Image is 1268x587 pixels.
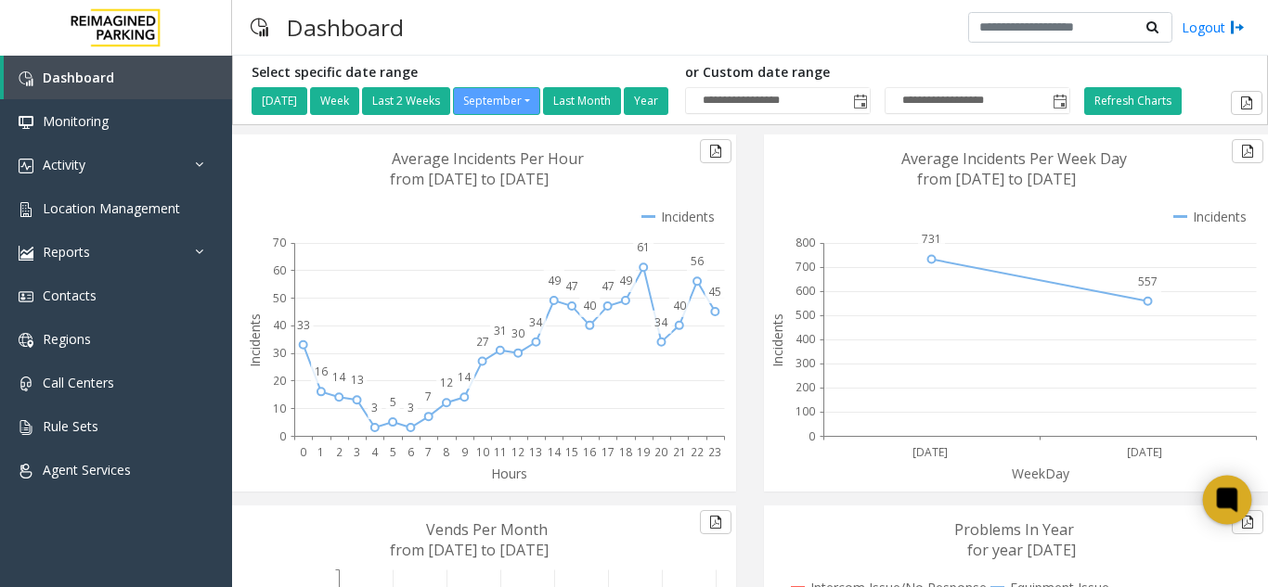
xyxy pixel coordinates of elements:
[583,298,596,313] text: 40
[43,374,114,391] span: Call Centers
[19,289,33,304] img: 'icon'
[494,323,507,338] text: 31
[354,444,360,460] text: 3
[511,325,524,341] text: 30
[278,5,413,50] h3: Dashboard
[425,444,432,460] text: 7
[476,334,489,350] text: 27
[19,202,33,217] img: 'icon'
[251,5,268,50] img: pageIcon
[583,444,596,460] text: 16
[273,373,286,389] text: 20
[967,540,1076,560] text: for year [DATE]
[19,464,33,479] img: 'icon'
[917,169,1076,189] text: from [DATE] to [DATE]
[279,428,286,444] text: 0
[809,428,815,444] text: 0
[796,403,815,419] text: 100
[922,231,941,247] text: 731
[252,87,307,115] button: [DATE]
[796,355,815,371] text: 300
[491,465,527,482] text: Hours
[310,87,359,115] button: Week
[43,112,109,130] span: Monitoring
[691,253,704,269] text: 56
[300,444,306,460] text: 0
[619,444,632,460] text: 18
[273,262,286,278] text: 60
[1012,465,1070,482] text: WeekDay
[548,273,561,288] text: 49
[315,364,328,379] text: 16
[796,379,815,395] text: 200
[700,139,731,163] button: Export to pdf
[43,461,131,479] span: Agent Services
[273,235,286,250] text: 70
[1230,18,1245,37] img: logout
[43,243,90,261] span: Reports
[371,400,378,415] text: 3
[1231,91,1262,115] button: Export to pdf
[458,369,472,385] text: 14
[317,444,324,460] text: 1
[796,331,815,347] text: 400
[796,235,815,250] text: 800
[796,283,815,299] text: 600
[637,444,650,460] text: 19
[425,389,432,404] text: 7
[332,369,346,385] text: 14
[543,87,621,115] button: Last Month
[529,444,542,460] text: 13
[565,444,578,460] text: 15
[43,287,97,304] span: Contacts
[1138,274,1158,289] text: 557
[351,372,364,388] text: 13
[461,444,468,460] text: 9
[548,444,562,460] text: 14
[19,159,33,173] img: 'icon'
[654,444,667,460] text: 20
[602,444,615,460] text: 17
[1127,444,1162,460] text: [DATE]
[691,444,704,460] text: 22
[390,394,396,410] text: 5
[19,420,33,435] img: 'icon'
[390,540,549,560] text: from [DATE] to [DATE]
[565,278,578,294] text: 47
[673,298,686,313] text: 40
[912,444,948,460] text: [DATE]
[336,444,343,460] text: 2
[700,510,731,534] button: Export to pdf
[1232,139,1263,163] button: Export to pdf
[390,444,396,460] text: 5
[654,314,668,330] text: 34
[494,444,507,460] text: 11
[408,400,414,415] text: 3
[954,519,1074,540] text: Problems In Year
[252,65,671,81] h5: Select specific date range
[796,259,815,274] text: 700
[849,88,870,114] span: Toggle popup
[602,278,615,294] text: 47
[19,246,33,261] img: 'icon'
[4,56,232,99] a: Dashboard
[19,115,33,130] img: 'icon'
[529,314,543,330] text: 34
[1232,510,1263,534] button: Export to pdf
[673,444,686,460] text: 21
[511,444,524,460] text: 12
[685,65,1070,81] h5: or Custom date range
[1084,87,1182,115] button: Refresh Charts
[619,273,632,288] text: 49
[1049,88,1069,114] span: Toggle popup
[440,375,453,390] text: 12
[476,444,489,460] text: 10
[273,317,286,333] text: 40
[273,401,286,416] text: 10
[273,290,286,306] text: 50
[273,345,286,361] text: 30
[1182,18,1245,37] a: Logout
[392,148,584,169] text: Average Incidents Per Hour
[246,313,264,367] text: Incidents
[796,307,815,323] text: 500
